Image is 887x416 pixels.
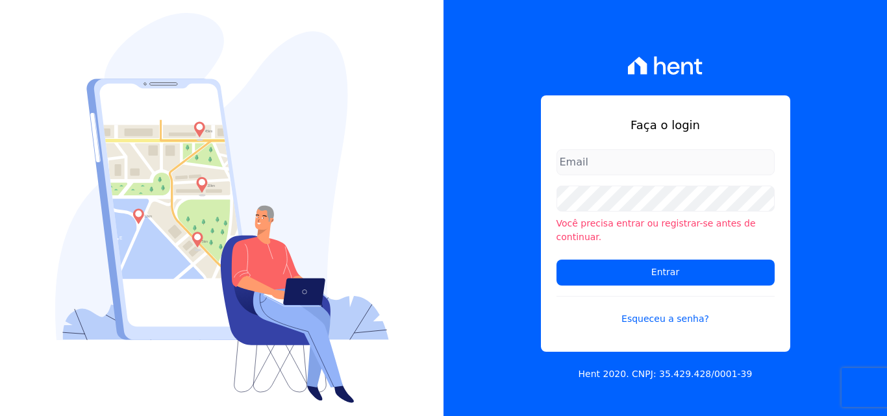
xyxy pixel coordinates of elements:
h1: Faça o login [556,116,775,134]
input: Entrar [556,260,775,286]
input: Email [556,149,775,175]
img: Login [55,13,389,403]
a: Esqueceu a senha? [556,296,775,326]
p: Hent 2020. CNPJ: 35.429.428/0001-39 [579,367,753,381]
li: Você precisa entrar ou registrar-se antes de continuar. [556,217,775,244]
